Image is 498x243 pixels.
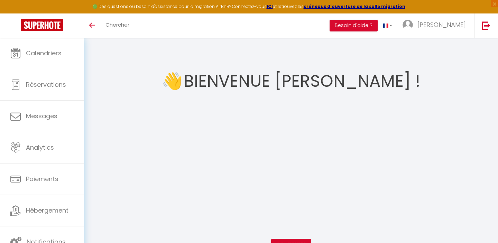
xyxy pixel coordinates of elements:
[100,13,135,38] a: Chercher
[417,20,466,29] span: [PERSON_NAME]
[26,80,66,89] span: Réservations
[482,21,490,30] img: logout
[26,49,62,57] span: Calendriers
[26,175,58,183] span: Paiements
[181,102,402,226] iframe: welcome-outil.mov
[26,143,54,152] span: Analytics
[397,13,474,38] a: ... [PERSON_NAME]
[26,112,57,120] span: Messages
[105,21,129,28] span: Chercher
[184,60,420,102] h1: Bienvenue [PERSON_NAME] !
[403,20,413,30] img: ...
[330,20,378,31] button: Besoin d'aide ?
[162,68,183,94] span: 👋
[26,206,68,215] span: Hébergement
[21,19,63,31] img: Super Booking
[304,3,405,9] a: créneaux d'ouverture de la salle migration
[267,3,273,9] a: ICI
[469,212,493,238] iframe: Chat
